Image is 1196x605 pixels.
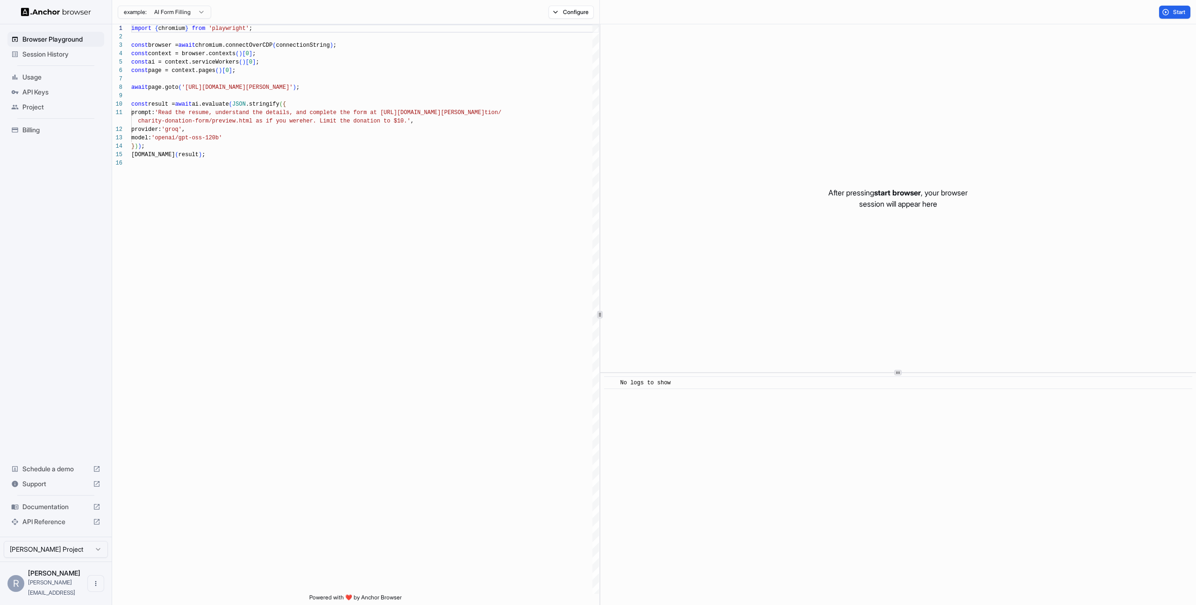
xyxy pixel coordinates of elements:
[112,83,122,92] div: 8
[249,25,252,32] span: ;
[175,101,192,108] span: await
[112,134,122,142] div: 13
[112,75,122,83] div: 7
[131,84,148,91] span: await
[7,499,104,514] div: Documentation
[148,50,235,57] span: context = browser.contexts
[131,25,151,32] span: import
[178,42,195,49] span: await
[609,378,613,388] span: ​
[151,135,222,141] span: 'openai/gpt-oss-120b'
[246,59,249,65] span: [
[249,50,252,57] span: ]
[148,84,178,91] span: page.goto
[131,67,148,74] span: const
[22,72,100,82] span: Usage
[249,59,252,65] span: 0
[874,188,921,197] span: start browser
[131,101,148,108] span: const
[272,42,276,49] span: (
[22,50,100,59] span: Session History
[124,8,147,16] span: example:
[131,42,148,49] span: const
[239,59,242,65] span: (
[239,50,242,57] span: )
[112,100,122,108] div: 10
[330,42,333,49] span: )
[7,70,104,85] div: Usage
[112,41,122,50] div: 3
[162,126,182,133] span: 'groq'
[219,67,222,74] span: )
[87,575,104,592] button: Open menu
[22,102,100,112] span: Project
[131,109,155,116] span: prompt:
[276,42,330,49] span: connectionString
[22,479,89,489] span: Support
[131,143,135,150] span: }
[112,142,122,151] div: 14
[1173,8,1186,16] span: Start
[22,502,89,511] span: Documentation
[112,58,122,66] div: 5
[178,84,182,91] span: (
[7,100,104,115] div: Project
[309,594,402,605] span: Powered with ❤️ by Anchor Browser
[229,101,232,108] span: (
[131,135,151,141] span: model:
[182,84,293,91] span: '[URL][DOMAIN_NAME][PERSON_NAME]'
[7,85,104,100] div: API Keys
[22,35,100,44] span: Browser Playground
[195,42,273,49] span: chromium.connectOverCDP
[199,151,202,158] span: )
[112,66,122,75] div: 6
[333,42,336,49] span: ;
[252,50,256,57] span: ;
[112,50,122,58] div: 4
[148,59,239,65] span: ai = context.serviceWorkers
[28,569,80,577] span: Roy Shachar
[22,125,100,135] span: Billing
[256,59,259,65] span: ;
[7,461,104,476] div: Schedule a demo
[242,50,246,57] span: [
[131,59,148,65] span: const
[229,67,232,74] span: ]
[175,151,178,158] span: (
[548,6,594,19] button: Configure
[828,187,968,209] p: After pressing , your browser session will appear here
[7,32,104,47] div: Browser Playground
[7,575,24,592] div: R
[411,118,414,124] span: ,
[148,67,215,74] span: page = context.pages
[182,126,185,133] span: ,
[7,514,104,529] div: API Reference
[22,517,89,526] span: API Reference
[252,59,256,65] span: ]
[202,151,205,158] span: ;
[7,47,104,62] div: Session History
[323,109,484,116] span: lete the form at [URL][DOMAIN_NAME][PERSON_NAME]
[279,101,283,108] span: (
[155,109,323,116] span: 'Read the resume, understand the details, and comp
[232,101,246,108] span: JSON
[112,33,122,41] div: 2
[215,67,219,74] span: (
[148,42,178,49] span: browser =
[178,151,199,158] span: result
[246,101,279,108] span: .stringify
[131,50,148,57] span: const
[112,92,122,100] div: 9
[148,101,175,108] span: result =
[7,476,104,491] div: Support
[192,101,229,108] span: ai.evaluate
[112,159,122,167] div: 16
[22,87,100,97] span: API Keys
[155,25,158,32] span: {
[222,67,225,74] span: [
[131,151,175,158] span: [DOMAIN_NAME]
[112,108,122,117] div: 11
[135,143,138,150] span: )
[22,464,89,474] span: Schedule a demo
[620,380,671,386] span: No logs to show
